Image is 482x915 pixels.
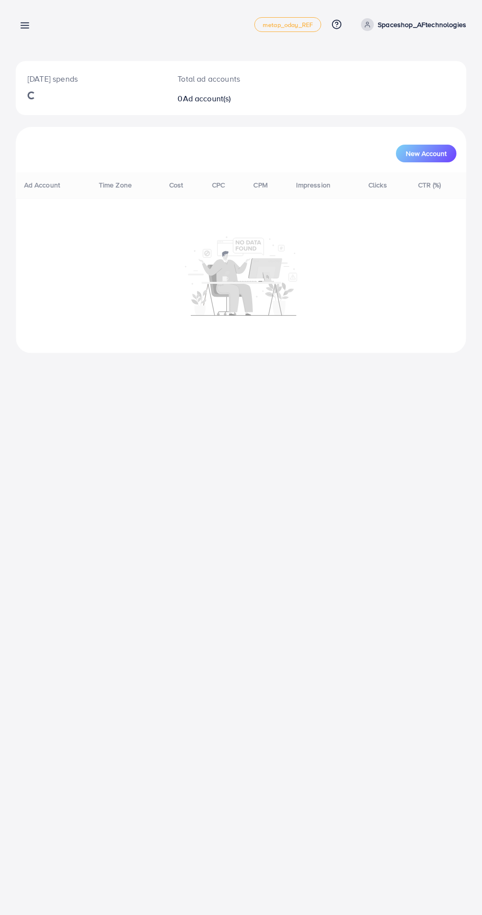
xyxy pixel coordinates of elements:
[378,19,466,30] p: Spaceshop_AFtechnologies
[406,150,447,157] span: New Account
[183,93,231,104] span: Ad account(s)
[263,22,313,28] span: metap_oday_REF
[178,73,267,85] p: Total ad accounts
[28,73,154,85] p: [DATE] spends
[178,94,267,103] h2: 0
[254,17,321,32] a: metap_oday_REF
[357,18,466,31] a: Spaceshop_AFtechnologies
[396,145,456,162] button: New Account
